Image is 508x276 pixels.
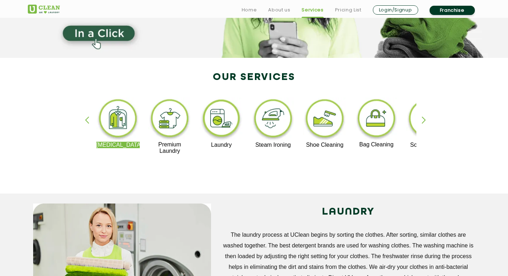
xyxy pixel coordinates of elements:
[303,97,347,142] img: shoe_cleaning_11zon.webp
[335,6,361,14] a: Pricing List
[251,142,295,148] p: Steam Ironing
[355,141,399,148] p: Bag Cleaning
[373,5,418,15] a: Login/Signup
[222,204,475,221] h2: LAUNDRY
[148,141,192,154] p: Premium Laundry
[96,142,140,148] p: [MEDICAL_DATA]
[355,97,399,141] img: bag_cleaning_11zon.webp
[200,142,243,148] p: Laundry
[303,142,347,148] p: Shoe Cleaning
[148,97,192,141] img: premium_laundry_cleaning_11zon.webp
[96,97,140,142] img: dry_cleaning_11zon.webp
[406,142,450,148] p: Sofa Cleaning
[302,6,323,14] a: Services
[200,97,243,142] img: laundry_cleaning_11zon.webp
[251,97,295,142] img: steam_ironing_11zon.webp
[28,5,60,14] img: UClean Laundry and Dry Cleaning
[242,6,257,14] a: Home
[430,6,475,15] a: Franchise
[406,97,450,142] img: sofa_cleaning_11zon.webp
[268,6,290,14] a: About us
